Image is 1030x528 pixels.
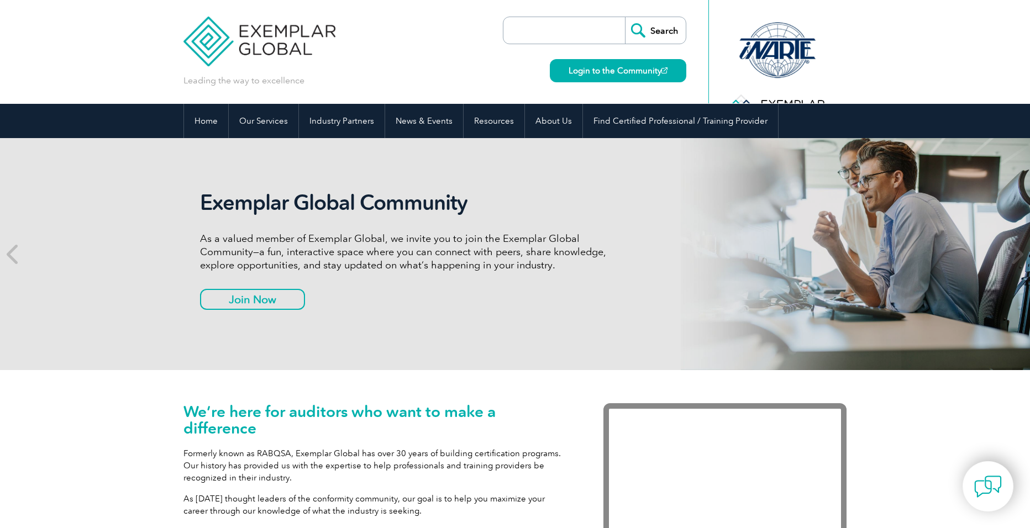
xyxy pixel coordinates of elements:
p: As [DATE] thought leaders of the conformity community, our goal is to help you maximize your care... [183,493,570,517]
a: Resources [464,104,524,138]
a: Our Services [229,104,298,138]
a: Login to the Community [550,59,686,82]
a: Industry Partners [299,104,385,138]
a: Join Now [200,289,305,310]
img: contact-chat.png [974,473,1002,500]
a: Home [184,104,228,138]
p: As a valued member of Exemplar Global, we invite you to join the Exemplar Global Community—a fun,... [200,232,614,272]
a: About Us [525,104,582,138]
input: Search [625,17,686,44]
p: Leading the way to excellence [183,75,304,87]
p: Formerly known as RABQSA, Exemplar Global has over 30 years of building certification programs. O... [183,447,570,484]
h2: Exemplar Global Community [200,190,614,215]
img: open_square.png [661,67,668,73]
h1: We’re here for auditors who want to make a difference [183,403,570,436]
a: News & Events [385,104,463,138]
a: Find Certified Professional / Training Provider [583,104,778,138]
